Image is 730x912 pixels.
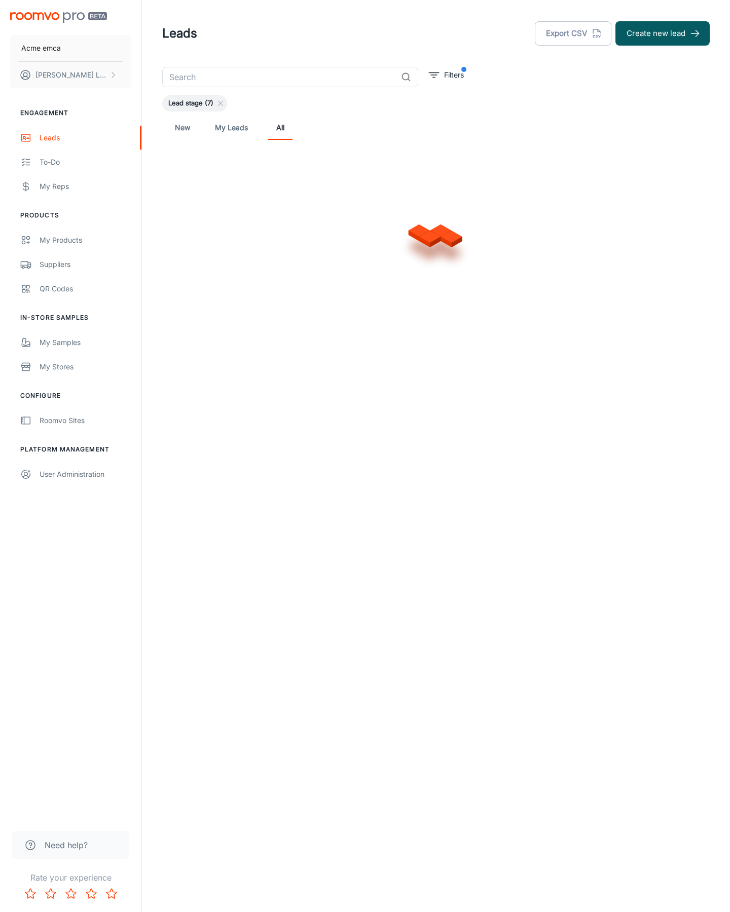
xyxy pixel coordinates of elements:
div: My Samples [40,337,131,348]
button: Export CSV [535,21,611,46]
div: Lead stage (7) [162,95,227,111]
button: filter [426,67,466,83]
p: [PERSON_NAME] Leaptools [35,69,107,81]
span: Lead stage (7) [162,98,220,108]
h1: Leads [162,24,197,43]
div: My Products [40,235,131,246]
p: Filters [444,69,464,81]
div: QR Codes [40,283,131,294]
div: Suppliers [40,259,131,270]
a: My Leads [215,116,248,140]
p: Acme emca [21,43,61,54]
button: [PERSON_NAME] Leaptools [10,62,131,88]
div: My Stores [40,361,131,372]
div: To-do [40,157,131,168]
button: Acme emca [10,35,131,61]
a: All [268,116,293,140]
a: New [170,116,195,140]
div: My Reps [40,181,131,192]
input: Search [162,67,397,87]
button: Create new lead [615,21,710,46]
div: Leads [40,132,131,143]
img: Roomvo PRO Beta [10,12,107,23]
